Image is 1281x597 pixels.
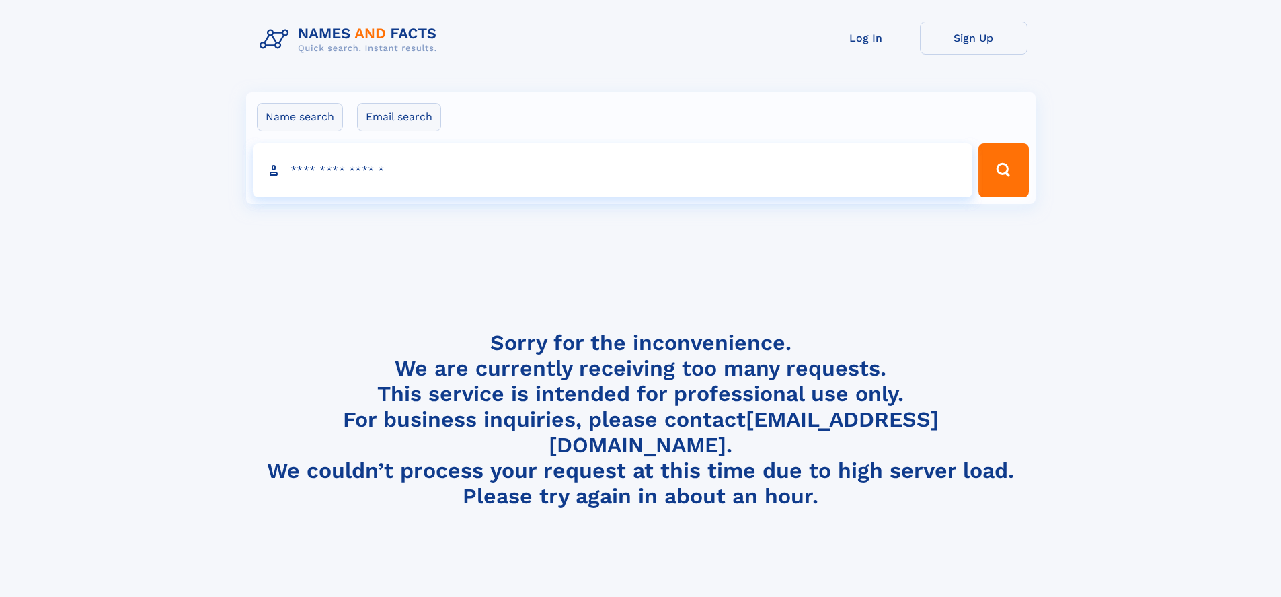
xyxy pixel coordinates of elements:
[549,407,939,458] a: [EMAIL_ADDRESS][DOMAIN_NAME]
[254,330,1027,510] h4: Sorry for the inconvenience. We are currently receiving too many requests. This service is intend...
[357,103,441,131] label: Email search
[254,22,448,58] img: Logo Names and Facts
[257,103,343,131] label: Name search
[812,22,920,55] a: Log In
[253,143,973,197] input: search input
[920,22,1027,55] a: Sign Up
[978,143,1028,197] button: Search Button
